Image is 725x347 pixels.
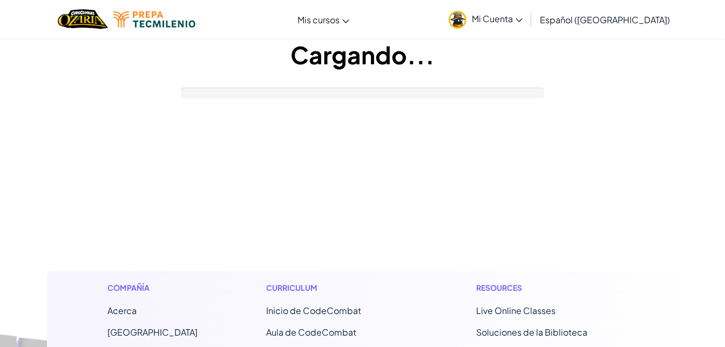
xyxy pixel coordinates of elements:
[113,11,195,28] img: Tecmilenio logo
[292,5,355,34] a: Mis cursos
[540,14,670,25] span: Español ([GEOGRAPHIC_DATA])
[58,8,108,30] img: Home
[107,305,137,316] a: Acerca
[266,305,361,316] span: Inicio de CodeCombat
[443,2,528,36] a: Mi Cuenta
[449,11,466,29] img: avatar
[266,326,356,338] a: Aula de CodeCombat
[58,8,108,30] a: Ozaria by CodeCombat logo
[297,14,340,25] span: Mis cursos
[534,5,675,34] a: Español ([GEOGRAPHIC_DATA])
[476,282,618,293] h1: Resources
[107,282,198,293] h1: Compañía
[476,326,587,338] a: Soluciones de la Biblioteca
[107,326,198,338] a: [GEOGRAPHIC_DATA]
[472,13,523,24] span: Mi Cuenta
[266,282,408,293] h1: Curriculum
[476,305,555,316] a: Live Online Classes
